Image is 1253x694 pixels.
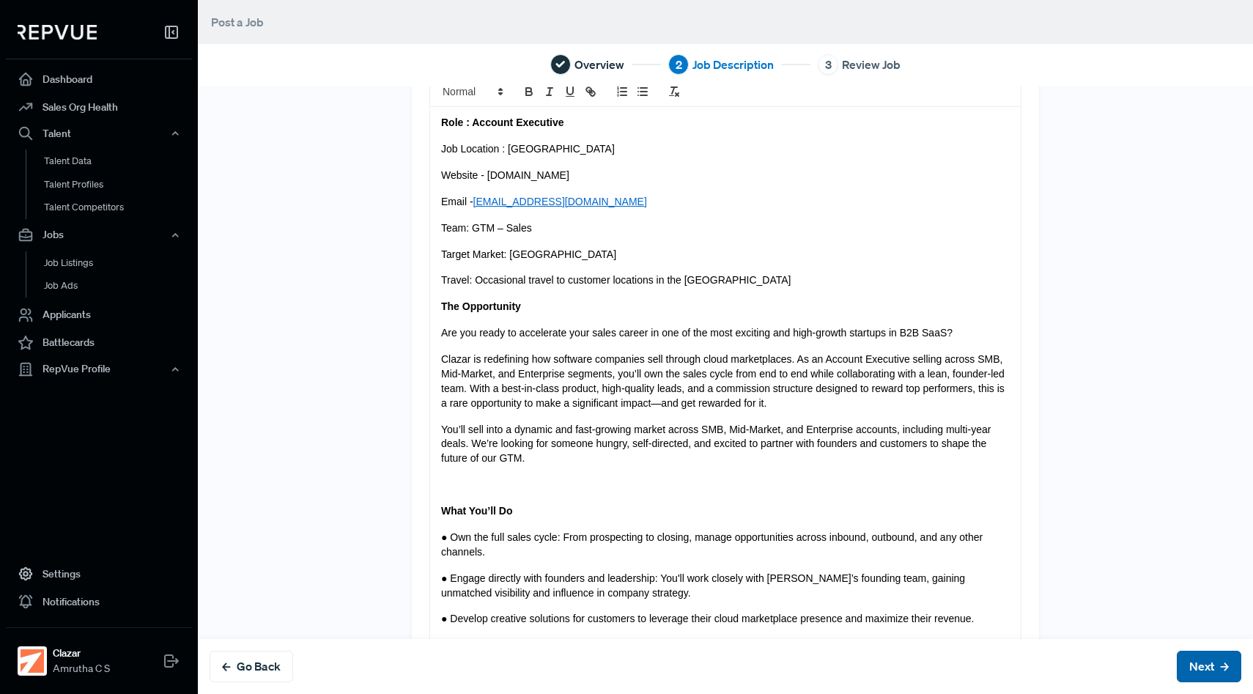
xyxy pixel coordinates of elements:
[6,357,192,382] button: RepVue Profile
[692,56,774,73] span: Job Description
[441,353,1008,409] span: Clazar is redefining how software companies sell through cloud marketplaces. As an Account Execut...
[441,505,512,517] strong: What You’ll Do
[6,329,192,357] a: Battlecards
[519,83,539,100] button: bold
[441,572,968,599] span: ● Engage directly with founders and leadership: You'll work closely with [PERSON_NAME]’s founding...
[580,83,601,100] button: link
[53,661,110,676] span: Amrutha C S
[6,93,192,121] a: Sales Org Health
[18,25,97,40] img: RepVue
[441,613,974,624] span: ● Develop creative solutions for customers to leverage their cloud marketplace presence and maxim...
[21,649,44,673] img: Clazar
[6,588,192,616] a: Notifications
[26,173,212,196] a: Talent Profiles
[26,149,212,173] a: Talent Data
[842,56,901,73] span: Review Job
[26,274,212,298] a: Job Ads
[6,560,192,588] a: Settings
[1177,651,1241,682] button: Next
[441,143,615,155] span: Job Location : [GEOGRAPHIC_DATA]
[441,274,791,286] span: Travel: Occasional travel to customer locations in the [GEOGRAPHIC_DATA]
[211,15,264,29] span: Post a Job
[6,223,192,248] button: Jobs
[574,56,624,73] span: Overview
[441,196,473,207] span: Email -
[210,651,293,682] button: Go Back
[668,54,689,75] div: 2
[664,83,684,100] button: clean
[441,424,994,465] span: You’ll sell into a dynamic and fast-growing market across SMB, Mid-Market, and Enterprise account...
[6,65,192,93] a: Dashboard
[6,301,192,329] a: Applicants
[632,83,653,100] button: list: bullet
[6,627,192,682] a: ClazarClazarAmrutha C S
[441,169,569,181] span: Website - [DOMAIN_NAME]
[818,54,838,75] div: 3
[539,83,560,100] button: italic
[26,196,212,219] a: Talent Competitors
[441,327,953,339] span: Are you ready to accelerate your sales career in one of the most exciting and high-growth startup...
[441,248,616,260] span: Target Market: [GEOGRAPHIC_DATA]
[612,83,632,100] button: list: ordered
[441,222,532,234] span: Team: GTM – Sales
[6,121,192,146] button: Talent
[441,300,521,312] strong: The Opportunity
[53,646,110,661] strong: Clazar
[441,531,986,558] span: ● Own the full sales cycle: From prospecting to closing, manage opportunities across inbound, out...
[26,251,212,275] a: Job Listings
[473,196,647,207] a: [EMAIL_ADDRESS][DOMAIN_NAME]
[560,83,580,100] button: underline
[441,117,564,128] strong: Role : Account Executive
